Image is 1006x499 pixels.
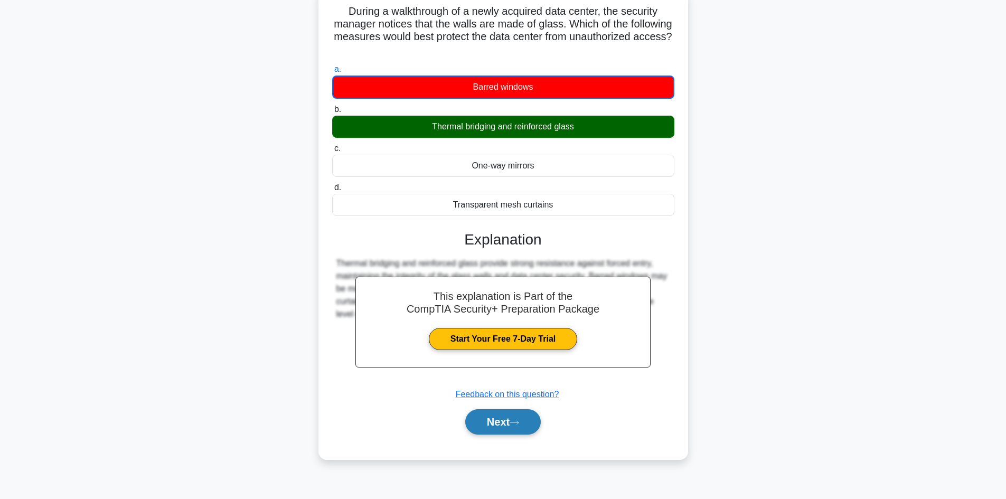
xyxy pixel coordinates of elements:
[465,409,541,435] button: Next
[336,257,670,321] div: Thermal bridging and reinforced glass provide strong resistance against forced entry, maintaining...
[429,328,577,350] a: Start Your Free 7-Day Trial
[332,116,674,138] div: Thermal bridging and reinforced glass
[334,64,341,73] span: a.
[334,183,341,192] span: d.
[332,194,674,216] div: Transparent mesh curtains
[456,390,559,399] a: Feedback on this question?
[332,155,674,177] div: One-way mirrors
[334,144,341,153] span: c.
[331,5,675,57] h5: During a walkthrough of a newly acquired data center, the security manager notices that the walls...
[334,105,341,114] span: b.
[332,76,674,99] div: Barred windows
[339,231,668,249] h3: Explanation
